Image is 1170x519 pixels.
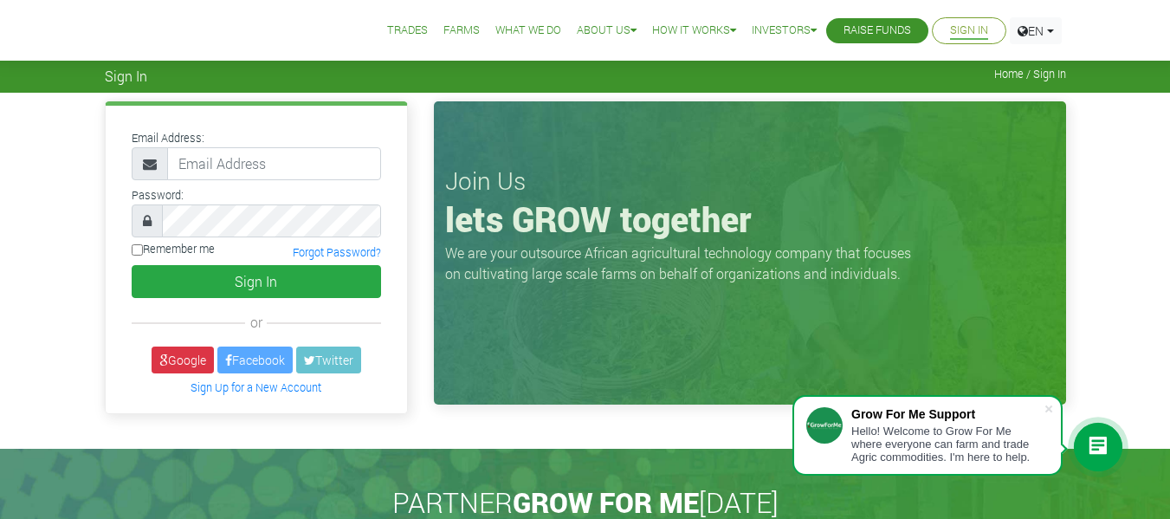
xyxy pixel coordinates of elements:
[851,425,1044,464] div: Hello! Welcome to Grow For Me where everyone can farm and trade Agric commodities. I'm here to help.
[443,22,480,40] a: Farms
[844,22,911,40] a: Raise Funds
[652,22,736,40] a: How it Works
[132,130,204,146] label: Email Address:
[495,22,561,40] a: What We Do
[1010,17,1062,44] a: EN
[191,380,321,394] a: Sign Up for a New Account
[167,147,381,180] input: Email Address
[105,68,147,84] span: Sign In
[445,166,1055,196] h3: Join Us
[577,22,637,40] a: About Us
[851,407,1044,421] div: Grow For Me Support
[445,243,921,284] p: We are your outsource African agricultural technology company that focuses on cultivating large s...
[132,265,381,298] button: Sign In
[112,486,1059,519] h2: PARTNER [DATE]
[132,241,215,257] label: Remember me
[994,68,1066,81] span: Home / Sign In
[132,312,381,333] div: or
[152,347,214,373] a: Google
[132,244,143,256] input: Remember me
[752,22,817,40] a: Investors
[293,245,381,259] a: Forgot Password?
[445,198,1055,240] h1: lets GROW together
[132,187,184,204] label: Password:
[950,22,988,40] a: Sign In
[387,22,428,40] a: Trades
